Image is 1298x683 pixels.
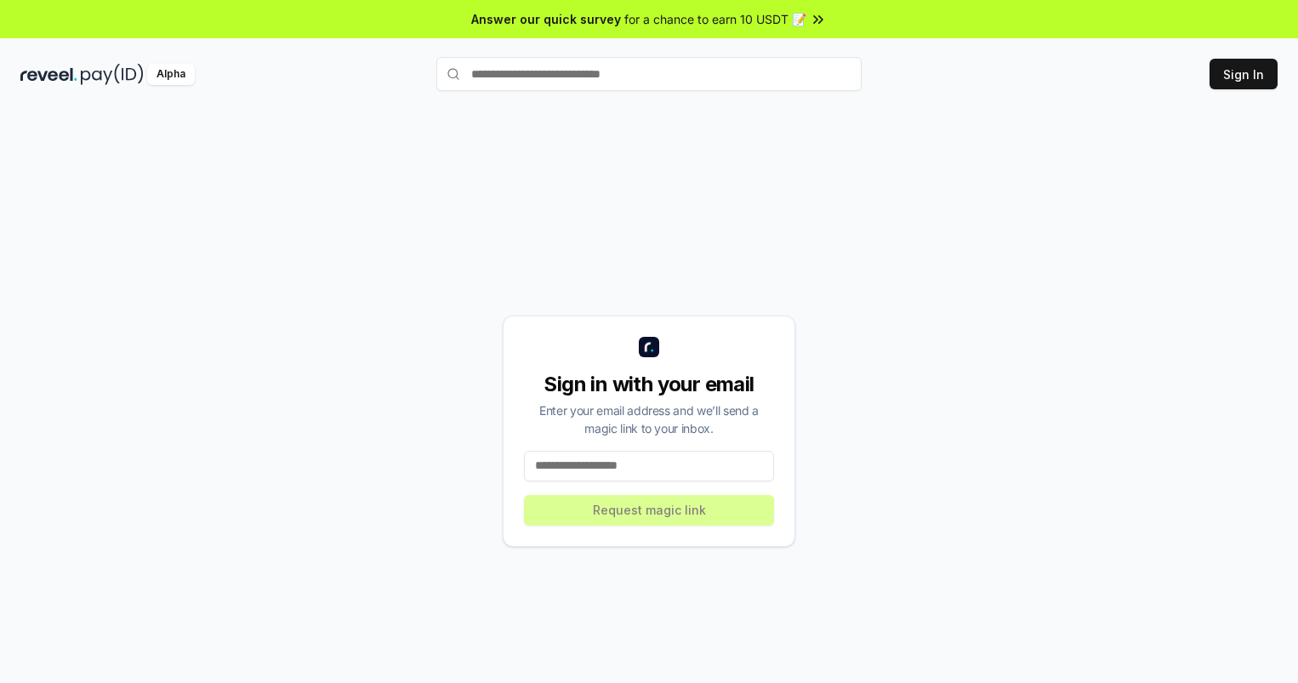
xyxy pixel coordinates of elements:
img: reveel_dark [20,64,77,85]
div: Sign in with your email [524,371,774,398]
div: Enter your email address and we’ll send a magic link to your inbox. [524,401,774,437]
span: for a chance to earn 10 USDT 📝 [624,10,806,28]
img: logo_small [639,337,659,357]
div: Alpha [147,64,195,85]
span: Answer our quick survey [471,10,621,28]
img: pay_id [81,64,144,85]
button: Sign In [1210,59,1278,89]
